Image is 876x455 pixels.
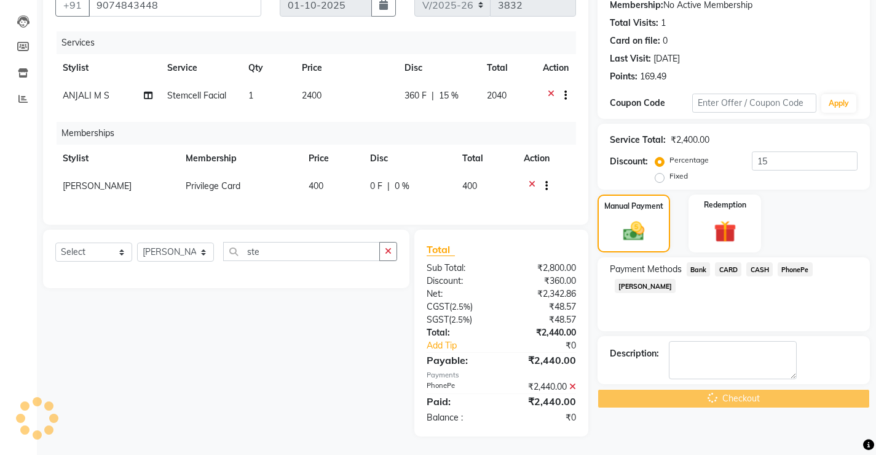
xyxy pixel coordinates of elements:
[427,243,455,256] span: Total
[661,17,666,30] div: 1
[671,134,709,147] div: ₹2,400.00
[452,302,470,312] span: 2.5%
[501,275,585,288] div: ₹360.00
[417,313,501,326] div: ( )
[778,262,813,276] span: PhonePe
[417,353,501,368] div: Payable:
[309,180,323,191] span: 400
[427,301,449,312] span: CGST
[610,155,648,168] div: Discount:
[439,89,459,102] span: 15 %
[501,394,585,409] div: ₹2,440.00
[363,145,455,172] th: Disc
[417,326,501,339] div: Total:
[186,180,240,191] span: Privilege Card
[515,339,585,352] div: ₹0
[417,275,501,288] div: Discount:
[501,288,585,300] div: ₹2,342.86
[516,145,576,172] th: Action
[455,145,516,172] th: Total
[395,180,409,193] span: 0 %
[387,180,390,193] span: |
[501,411,585,424] div: ₹0
[692,94,816,113] input: Enter Offer / Coupon Code
[55,145,178,172] th: Stylist
[707,218,743,246] img: _gift.svg
[746,262,773,276] span: CASH
[653,52,680,65] div: [DATE]
[610,52,651,65] div: Last Visit:
[610,70,637,83] div: Points:
[501,313,585,326] div: ₹48.57
[501,262,585,275] div: ₹2,800.00
[663,34,668,47] div: 0
[167,90,226,101] span: Stemcell Facial
[417,339,515,352] a: Add Tip
[487,90,507,101] span: 2040
[687,262,711,276] span: Bank
[715,262,741,276] span: CARD
[417,411,501,424] div: Balance :
[501,300,585,313] div: ₹48.57
[610,134,666,147] div: Service Total:
[615,279,676,293] span: [PERSON_NAME]
[370,180,382,193] span: 0 F
[427,314,449,325] span: SGST
[417,288,501,300] div: Net:
[248,90,253,101] span: 1
[604,201,663,212] label: Manual Payment
[397,54,480,82] th: Disc
[160,54,241,82] th: Service
[57,122,585,145] div: Memberships
[417,381,501,393] div: PhonePe
[178,145,301,172] th: Membership
[294,54,397,82] th: Price
[501,381,585,393] div: ₹2,440.00
[302,90,322,101] span: 2400
[432,89,434,102] span: |
[451,315,470,324] span: 2.5%
[223,242,380,261] input: Search
[427,370,576,381] div: Payments
[404,89,427,102] span: 360 F
[610,17,658,30] div: Total Visits:
[57,31,585,54] div: Services
[610,263,682,276] span: Payment Methods
[640,70,666,83] div: 169.49
[417,262,501,275] div: Sub Total:
[462,180,477,191] span: 400
[63,90,109,101] span: ANJALI M S
[479,54,535,82] th: Total
[241,54,295,82] th: Qty
[610,34,660,47] div: Card on file:
[617,219,651,244] img: _cash.svg
[669,155,709,166] label: Percentage
[417,300,501,313] div: ( )
[417,394,501,409] div: Paid:
[704,199,746,211] label: Redemption
[610,97,692,110] div: Coupon Code
[610,347,659,360] div: Description:
[55,54,160,82] th: Stylist
[821,94,856,113] button: Apply
[535,54,576,82] th: Action
[501,326,585,339] div: ₹2,440.00
[301,145,363,172] th: Price
[63,180,132,191] span: [PERSON_NAME]
[501,353,585,368] div: ₹2,440.00
[669,171,688,182] label: Fixed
